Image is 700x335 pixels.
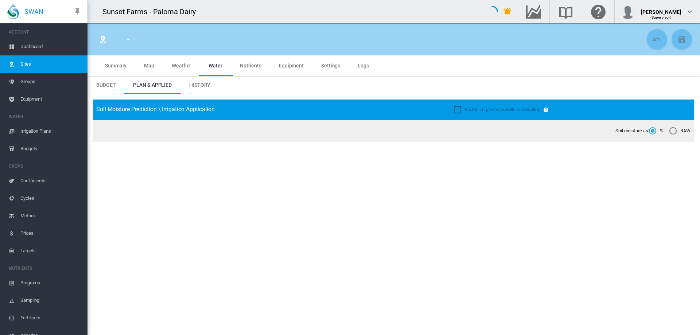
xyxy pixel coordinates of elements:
span: Weather [172,63,191,69]
span: SWAN [24,7,43,16]
button: Save Changes [672,29,692,50]
span: Sites [20,55,82,73]
div: Sunset Farms - Paloma Dairy [102,7,202,17]
span: Logs [358,63,369,69]
span: Prices [20,225,82,242]
span: Summary [105,63,127,69]
span: History [189,82,210,88]
span: Soil moisture as: [615,128,649,134]
span: Enable irrigation controller scheduling [465,107,540,112]
span: CROPS [9,160,82,172]
md-icon: icon-undo [653,35,661,44]
span: Equipment [20,90,82,108]
span: ACCOUNT [9,26,82,38]
span: Cycles [20,190,82,207]
span: WATER [9,111,82,122]
button: icon-bell-ring [500,4,515,19]
md-radio-button: RAW [669,128,691,135]
span: Water [209,63,222,69]
md-icon: Go to the Data Hub [525,7,542,16]
md-icon: icon-pin [73,7,82,16]
span: Budgets [20,140,82,157]
md-icon: Click here for help [590,7,607,16]
button: Click to go to list of Sites [96,32,110,47]
md-icon: icon-bell-ring [503,7,512,16]
md-icon: icon-menu-down [124,35,133,44]
span: NUTRIENTS [9,262,82,274]
span: Settings [321,63,340,69]
button: icon-menu-down [121,32,136,47]
span: Fertilisers [20,309,82,327]
span: Irrigation Plans [20,122,82,140]
span: Map [144,63,154,69]
img: profile.jpg [621,4,635,19]
span: Nutrients [240,63,261,69]
button: Cancel Changes [647,29,667,50]
md-radio-button: % [649,128,664,135]
img: SWAN-Landscape-Logo-Colour-drop.png [7,4,19,19]
span: Dashboard [20,38,82,55]
span: Equipment [279,63,304,69]
span: Coefficients [20,172,82,190]
span: Plan & Applied [133,82,172,88]
md-icon: icon-content-save [677,35,686,44]
span: Soil Moisture Prediction \ Irrigation Application [96,106,215,113]
span: Programs [20,274,82,292]
md-icon: icon-map-marker-radius [98,35,107,44]
span: (Supervisor) [650,15,672,19]
span: Groups [20,73,82,90]
md-icon: icon-chevron-down [685,7,694,16]
md-checkbox: Enable irrigation controller scheduling [454,106,540,113]
span: Targets [20,242,82,260]
span: Metrics [20,207,82,225]
md-icon: Search the knowledge base [557,7,575,16]
div: [PERSON_NAME] [641,5,681,13]
span: Budget [96,82,116,88]
span: Sampling [20,292,82,309]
